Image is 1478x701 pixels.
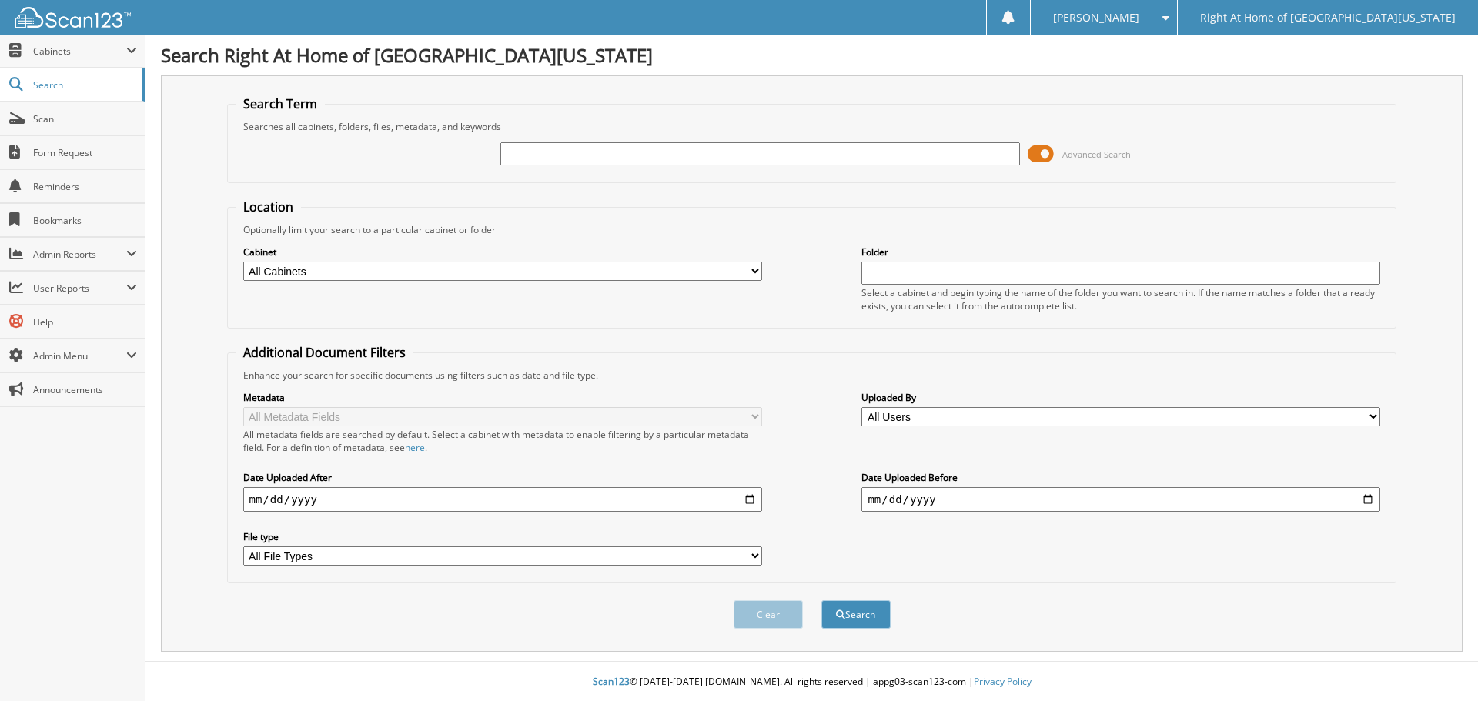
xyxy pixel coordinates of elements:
label: Date Uploaded Before [861,471,1380,484]
span: Right At Home of [GEOGRAPHIC_DATA][US_STATE] [1200,13,1456,22]
span: Scan [33,112,137,125]
legend: Location [236,199,301,215]
img: scan123-logo-white.svg [15,7,131,28]
span: Reminders [33,180,137,193]
span: Search [33,78,135,92]
div: © [DATE]-[DATE] [DOMAIN_NAME]. All rights reserved | appg03-scan123-com | [145,663,1478,701]
label: Folder [861,245,1380,259]
legend: Additional Document Filters [236,344,413,361]
label: Cabinet [243,245,762,259]
span: User Reports [33,282,126,295]
span: Help [33,315,137,329]
div: All metadata fields are searched by default. Select a cabinet with metadata to enable filtering b... [243,428,762,454]
legend: Search Term [236,95,325,112]
span: Announcements [33,383,137,396]
label: Metadata [243,391,762,404]
a: Privacy Policy [974,675,1032,688]
div: Optionally limit your search to a particular cabinet or folder [236,223,1389,236]
span: Admin Menu [33,349,126,362]
span: Form Request [33,146,137,159]
input: start [243,487,762,512]
button: Search [821,600,891,629]
div: Enhance your search for specific documents using filters such as date and file type. [236,369,1389,382]
span: Bookmarks [33,214,137,227]
button: Clear [734,600,803,629]
input: end [861,487,1380,512]
span: Cabinets [33,45,126,58]
div: Select a cabinet and begin typing the name of the folder you want to search in. If the name match... [861,286,1380,312]
span: [PERSON_NAME] [1053,13,1139,22]
span: Scan123 [593,675,630,688]
h1: Search Right At Home of [GEOGRAPHIC_DATA][US_STATE] [161,42,1463,68]
a: here [405,441,425,454]
span: Admin Reports [33,248,126,261]
label: Uploaded By [861,391,1380,404]
div: Searches all cabinets, folders, files, metadata, and keywords [236,120,1389,133]
label: File type [243,530,762,543]
label: Date Uploaded After [243,471,762,484]
span: Advanced Search [1062,149,1131,160]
